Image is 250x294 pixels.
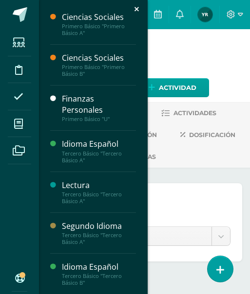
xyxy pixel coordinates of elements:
[62,261,136,286] a: Idioma EspañolTercero Básico "Tercero Básico B"
[62,150,136,164] div: Tercero Básico "Tercero Básico A"
[62,273,136,286] div: Tercero Básico "Tercero Básico B"
[62,93,136,116] div: Finanzas Personales
[62,93,136,122] a: Finanzas PersonalesPrimero Básico "U"
[62,12,136,23] div: Ciencias Sociales
[62,221,136,245] a: Segundo IdiomaTercero Básico "Tercero Básico A"
[62,180,136,205] a: LecturaTercero Básico "Tercero Básico A"
[62,232,136,245] div: Tercero Básico "Tercero Básico A"
[62,138,136,150] div: Idioma Español
[62,191,136,205] div: Tercero Básico "Tercero Básico A"
[62,138,136,163] a: Idioma EspañolTercero Básico "Tercero Básico A"
[62,23,136,36] div: Primero Básico "Primero Básico A"
[62,221,136,232] div: Segundo Idioma
[62,64,136,77] div: Primero Básico "Primero Básico B"
[62,116,136,122] div: Primero Básico "U"
[62,12,136,36] a: Ciencias SocialesPrimero Básico "Primero Básico A"
[62,52,136,77] a: Ciencias SocialesPrimero Básico "Primero Básico B"
[62,180,136,191] div: Lectura
[62,261,136,273] div: Idioma Español
[62,52,136,64] div: Ciencias Sociales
